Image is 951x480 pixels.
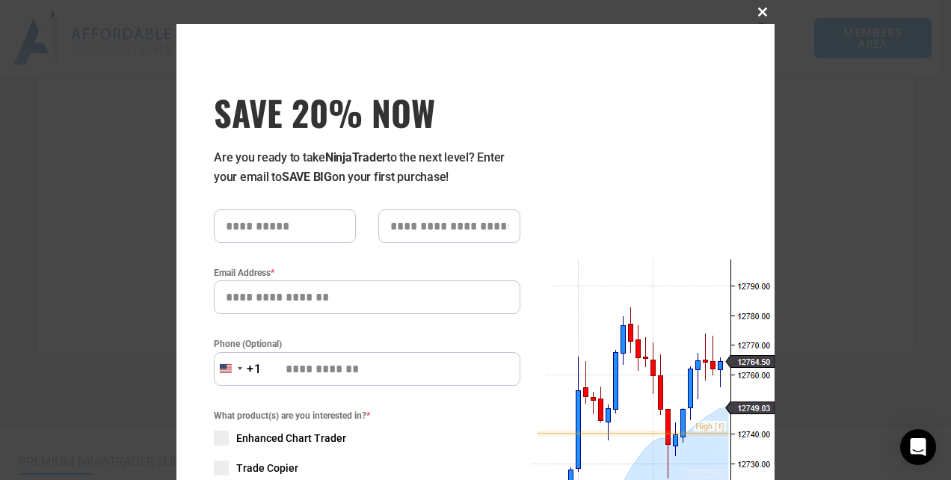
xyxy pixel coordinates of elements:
[214,352,262,386] button: Selected country
[214,265,520,280] label: Email Address
[900,429,936,465] div: Open Intercom Messenger
[214,91,520,133] h3: SAVE 20% NOW
[236,461,298,476] span: Trade Copier
[214,336,520,351] label: Phone (Optional)
[214,461,520,476] label: Trade Copier
[247,360,262,379] div: +1
[282,170,332,184] strong: SAVE BIG
[214,148,520,187] p: Are you ready to take to the next level? Enter your email to on your first purchase!
[325,150,387,164] strong: NinjaTrader
[236,431,346,446] span: Enhanced Chart Trader
[214,431,520,446] label: Enhanced Chart Trader
[214,408,520,423] span: What product(s) are you interested in?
